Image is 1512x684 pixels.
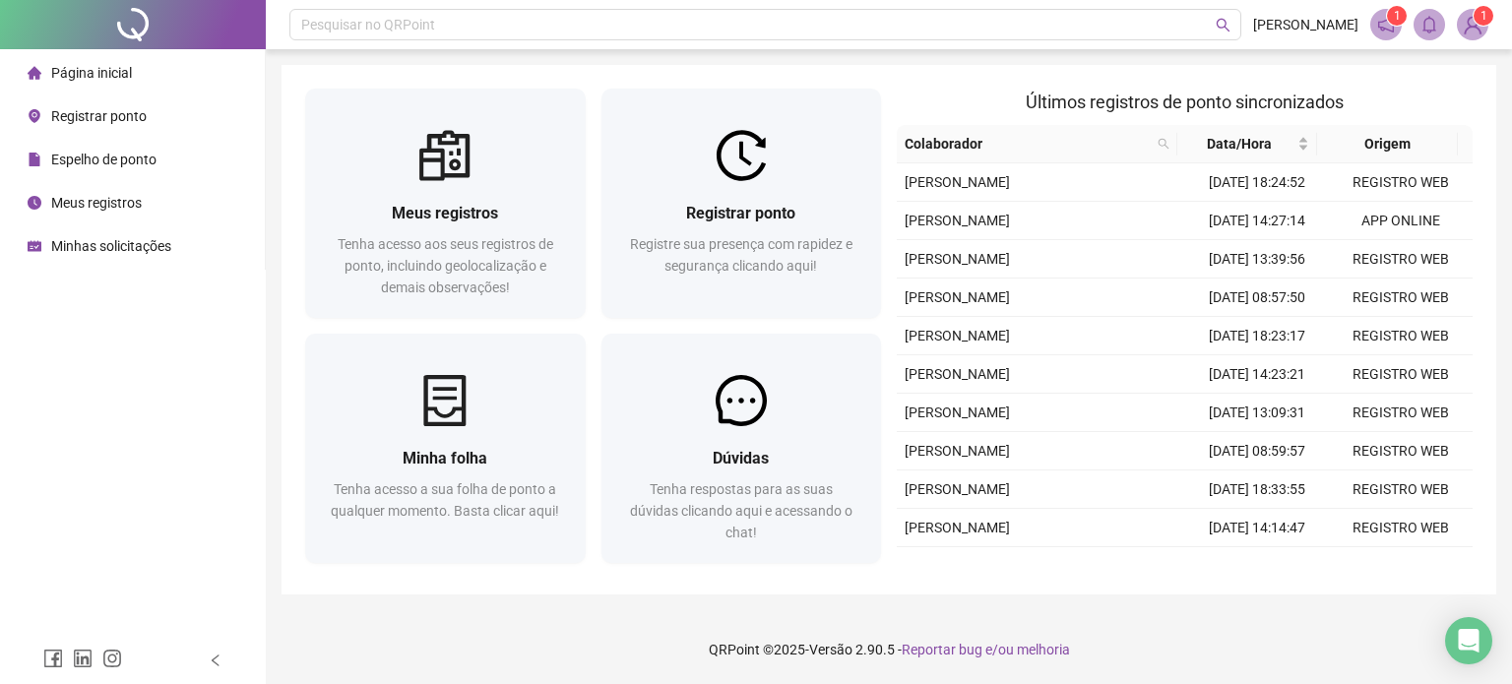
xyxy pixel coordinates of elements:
span: bell [1420,16,1438,33]
span: [PERSON_NAME] [905,174,1010,190]
span: Colaborador [905,133,1150,155]
span: Minhas solicitações [51,238,171,254]
span: linkedin [73,649,93,668]
span: [PERSON_NAME] [905,213,1010,228]
td: REGISTRO WEB [1329,279,1473,317]
span: [PERSON_NAME] [905,404,1010,420]
span: [PERSON_NAME] [905,443,1010,459]
td: APP ONLINE [1329,202,1473,240]
footer: QRPoint © 2025 - 2.90.5 - [266,615,1512,684]
td: REGISTRO WEB [1329,317,1473,355]
span: Reportar bug e/ou melhoria [902,642,1070,657]
span: Tenha acesso aos seus registros de ponto, incluindo geolocalização e demais observações! [338,236,553,295]
span: 1 [1480,9,1487,23]
td: [DATE] 14:23:21 [1185,355,1329,394]
td: [DATE] 13:09:31 [1185,394,1329,432]
td: [DATE] 08:57:50 [1185,279,1329,317]
td: REGISTRO WEB [1329,355,1473,394]
td: [DATE] 13:39:56 [1185,240,1329,279]
span: [PERSON_NAME] [905,289,1010,305]
span: Registre sua presença com rapidez e segurança clicando aqui! [630,236,852,274]
span: [PERSON_NAME] [905,251,1010,267]
a: Meus registrosTenha acesso aos seus registros de ponto, incluindo geolocalização e demais observa... [305,89,586,318]
span: Minha folha [403,449,487,467]
span: schedule [28,239,41,253]
span: left [209,653,222,667]
td: [DATE] 08:59:57 [1185,432,1329,470]
td: REGISTRO WEB [1329,163,1473,202]
span: home [28,66,41,80]
td: REGISTRO WEB [1329,470,1473,509]
td: REGISTRO WEB [1329,432,1473,470]
span: file [28,153,41,166]
span: 1 [1394,9,1401,23]
a: Registrar pontoRegistre sua presença com rapidez e segurança clicando aqui! [601,89,882,318]
span: [PERSON_NAME] [1253,14,1358,35]
span: instagram [102,649,122,668]
span: Meus registros [51,195,142,211]
span: [PERSON_NAME] [905,481,1010,497]
span: environment [28,109,41,123]
a: Minha folhaTenha acesso a sua folha de ponto a qualquer momento. Basta clicar aqui! [305,334,586,563]
th: Origem [1317,125,1457,163]
span: Data/Hora [1185,133,1293,155]
span: search [1216,18,1230,32]
img: 71085 [1458,10,1487,39]
td: REGISTRO WEB [1329,509,1473,547]
span: Página inicial [51,65,132,81]
div: Open Intercom Messenger [1445,617,1492,664]
span: [PERSON_NAME] [905,328,1010,343]
td: [DATE] 18:23:17 [1185,317,1329,355]
span: Versão [809,642,852,657]
td: [DATE] 14:27:14 [1185,202,1329,240]
span: Tenha respostas para as suas dúvidas clicando aqui e acessando o chat! [630,481,852,540]
span: Dúvidas [713,449,769,467]
sup: 1 [1387,6,1407,26]
span: search [1158,138,1169,150]
th: Data/Hora [1177,125,1317,163]
span: Meus registros [392,204,498,222]
td: [DATE] 14:14:47 [1185,509,1329,547]
span: Registrar ponto [51,108,147,124]
td: REGISTRO WEB [1329,240,1473,279]
td: [DATE] 13:08:20 [1185,547,1329,586]
span: search [1154,129,1173,158]
span: Espelho de ponto [51,152,157,167]
td: [DATE] 18:33:55 [1185,470,1329,509]
span: [PERSON_NAME] [905,520,1010,535]
td: REGISTRO WEB [1329,547,1473,586]
span: [PERSON_NAME] [905,366,1010,382]
span: clock-circle [28,196,41,210]
sup: Atualize o seu contato no menu Meus Dados [1474,6,1493,26]
td: [DATE] 18:24:52 [1185,163,1329,202]
span: Tenha acesso a sua folha de ponto a qualquer momento. Basta clicar aqui! [331,481,559,519]
td: REGISTRO WEB [1329,394,1473,432]
span: facebook [43,649,63,668]
a: DúvidasTenha respostas para as suas dúvidas clicando aqui e acessando o chat! [601,334,882,563]
span: Últimos registros de ponto sincronizados [1026,92,1344,112]
span: Registrar ponto [686,204,795,222]
span: notification [1377,16,1395,33]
